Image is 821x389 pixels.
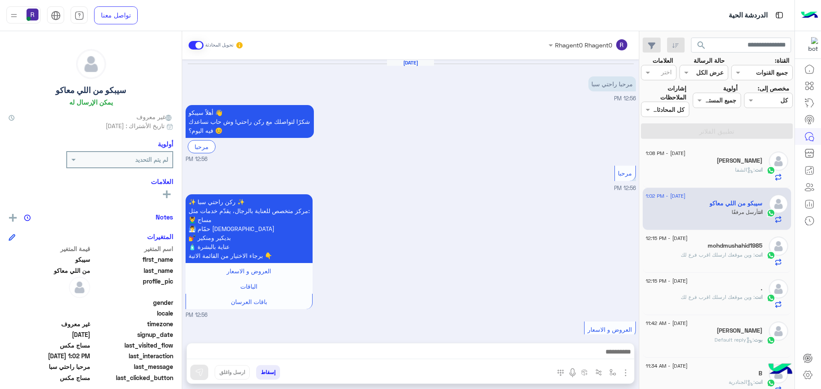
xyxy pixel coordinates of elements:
button: تطبيق الفلاتر [641,123,793,139]
span: وين موقعك ارسلك اقرب فرع لك [681,294,755,300]
span: 12:56 PM [614,185,636,191]
button: select flow [606,365,620,379]
span: انت [755,252,762,258]
p: 9/9/2025, 12:56 PM [588,76,636,91]
label: إشارات الملاحظات [641,84,686,102]
h6: يمكن الإرسال له [69,98,113,106]
a: تواصل معنا [94,6,138,24]
span: [DATE] - 11:34 AM [646,362,688,370]
span: [DATE] - 1:02 PM [646,192,685,200]
button: ارسل واغلق [215,365,250,380]
img: defaultAdmin.png [69,277,90,298]
img: tab [74,11,84,20]
div: مرحبا [188,140,216,153]
span: اسم المتغير [92,244,174,253]
label: أولوية [723,84,738,93]
span: [DATE] - 11:42 AM [646,319,688,327]
img: defaultAdmin.png [769,237,788,256]
img: tab [774,10,785,20]
img: notes [24,214,31,221]
label: حالة الرسالة [694,56,725,65]
img: defaultAdmin.png [769,194,788,214]
label: العلامات [653,56,673,65]
span: locale [92,309,174,318]
img: 322853014244696 [803,37,818,53]
span: الباقات [240,283,257,290]
span: : الشفا [735,167,755,173]
img: WhatsApp [767,336,775,345]
span: 12:56 PM [186,155,207,164]
span: قيمة المتغير [9,244,90,253]
small: تحويل المحادثة [205,42,233,49]
span: : الجنادرية [729,379,755,385]
h5: Rifat Hasan [717,327,762,334]
h5: سيبكو من اللي معاكو [709,200,762,207]
button: Trigger scenario [592,365,606,379]
img: create order [581,369,588,376]
span: [DATE] - 1:08 PM [646,149,685,157]
p: 9/9/2025, 12:56 PM [186,105,314,138]
span: [DATE] - 12:15 PM [646,234,688,242]
span: انت [758,209,762,215]
span: وين موقعك ارسلك اقرب فرع لك [681,252,755,258]
span: العروض و الاسعار [588,326,632,333]
h5: . [761,285,762,292]
h6: العلامات [9,178,173,185]
h5: mohdmushahid1985 [708,242,762,249]
span: انت [755,294,762,300]
span: : Default reply [715,336,754,343]
span: 2025-09-09T09:56:22.457Z [9,330,90,339]
button: إسقاط [256,365,280,380]
span: 2025-09-09T10:02:52.7682796Z [9,351,90,360]
span: signup_date [92,330,174,339]
span: null [9,298,90,307]
span: بوت [754,336,762,343]
img: make a call [557,369,564,376]
h5: سيبكو من اللي معاكو [56,85,126,95]
span: من اللي معاكو [9,266,90,275]
span: last_message [92,362,174,371]
img: WhatsApp [767,379,775,387]
span: مساج مكس [9,373,90,382]
span: null [9,309,90,318]
h6: [DATE] [387,60,434,66]
span: last_clicked_button [92,373,174,382]
img: add [9,214,17,222]
span: profile_pic [92,277,174,296]
span: باقات العرسان [231,298,267,305]
button: create order [578,365,592,379]
p: الدردشة الحية [729,10,768,21]
span: غير معروف [136,112,173,121]
span: سيبكو [9,255,90,264]
span: search [696,40,706,50]
label: القناة: [775,56,789,65]
img: WhatsApp [767,251,775,260]
img: WhatsApp [767,294,775,302]
span: تاريخ الأشتراك : [DATE] [106,121,165,130]
img: profile [9,10,19,21]
img: defaultAdmin.png [77,50,106,79]
img: defaultAdmin.png [769,322,788,341]
span: مساج مكس [9,341,90,350]
img: Trigger scenario [595,369,602,376]
label: مخصص إلى: [758,84,789,93]
span: last_visited_flow [92,341,174,350]
span: مرحبا [618,170,632,177]
img: userImage [27,9,38,20]
p: 9/9/2025, 12:56 PM [186,194,313,263]
img: defaultAdmin.png [769,152,788,171]
img: send attachment [620,368,631,378]
span: last_name [92,266,174,275]
h5: Saif [717,157,762,164]
span: غير معروف [9,319,90,328]
span: gender [92,298,174,307]
button: search [691,38,712,56]
img: hulul-logo.png [765,355,795,385]
span: العروض و الاسعار [227,267,271,275]
span: timezone [92,319,174,328]
img: Logo [801,6,818,24]
img: defaultAdmin.png [769,279,788,298]
span: 12:56 PM [186,311,207,319]
span: last_interaction [92,351,174,360]
a: tab [71,6,88,24]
